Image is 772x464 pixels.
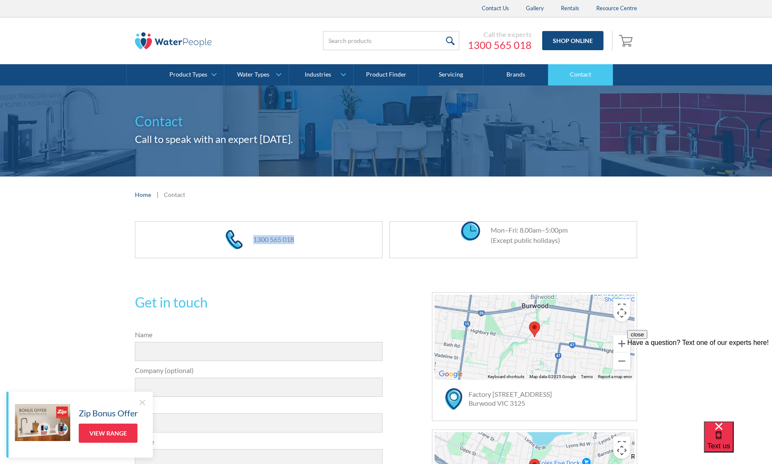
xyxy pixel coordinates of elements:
[135,190,151,199] a: Home
[613,442,630,459] button: Map camera controls
[135,32,212,49] img: The Water People
[159,64,223,85] a: Product Types
[627,330,772,432] iframe: podium webchat widget prompt
[613,436,630,453] button: Toggle fullscreen view
[419,64,483,85] a: Servicing
[135,111,637,131] h1: Contact
[483,64,548,85] a: Brands
[289,64,353,85] a: Industries
[529,374,576,379] span: Map data ©2025 Google
[613,299,630,316] button: Toggle fullscreen view
[704,421,772,464] iframe: podium webchat widget bubble
[613,305,630,322] button: Map camera controls
[226,230,243,249] img: phone icon
[15,404,70,441] img: Zip Bonus Offer
[617,31,637,51] a: Open empty cart
[305,71,331,78] div: Industries
[468,39,532,51] a: 1300 565 018
[619,34,635,47] img: shopping cart
[135,401,383,411] label: Email
[461,222,480,241] img: clock icon
[237,71,269,78] div: Water Types
[529,322,540,337] div: Map pin
[542,31,603,50] a: Shop Online
[155,189,160,199] div: |
[79,407,138,419] h5: Zip Bonus Offer
[581,374,593,379] a: Terms (opens in new tab)
[164,190,185,199] div: Contact
[135,437,383,447] label: Phone
[445,388,462,410] img: map marker icon
[482,225,568,245] div: Mon–Fri: 8.00am–5:00pm (Except public holidays)
[354,64,418,85] a: Product Finder
[224,64,289,85] a: Water Types
[253,235,294,243] a: 1300 565 018
[598,374,632,379] a: Report a map error
[613,335,630,352] button: Zoom in
[79,424,137,443] a: View Range
[135,330,383,340] label: Name
[437,369,465,380] img: Google
[613,353,630,370] button: Zoom out
[488,374,524,380] button: Keyboard shortcuts
[169,71,207,78] div: Product Types
[323,31,459,50] input: Search products
[548,64,613,85] a: Contact
[437,369,465,380] a: Open this area in Google Maps (opens a new window)
[469,390,552,407] a: Factory [STREET_ADDRESS]Burwood VIC 3125
[468,30,532,39] div: Call the experts
[135,292,383,313] h2: Get in touch
[135,365,383,376] label: Company (optional)
[135,131,637,147] h2: Call to speak with an expert [DATE].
